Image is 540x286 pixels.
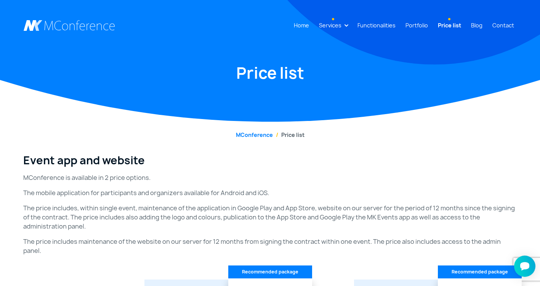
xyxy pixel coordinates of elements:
[514,256,535,277] iframe: Smartsupp widget button
[23,188,517,197] p: The mobile application for participants and organizers available for Android and iOS.
[23,237,517,255] p: The price includes maintenance of the website on our server for 12 months from signing the contra...
[402,18,431,32] a: Portfolio
[273,131,304,139] li: Price list
[23,173,517,182] p: MConference is available in 2 price options.
[468,18,486,32] a: Blog
[236,131,273,138] a: MConference
[435,18,464,32] a: Price list
[23,154,517,167] h3: Event app and website
[23,63,517,83] h1: Price list
[23,131,517,139] nav: breadcrumb
[354,18,399,32] a: Functionalities
[316,18,345,32] a: Services
[291,18,312,32] a: Home
[23,203,517,231] p: The price includes, within single event, maintenance of the application in Google Play and App St...
[489,18,517,32] a: Contact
